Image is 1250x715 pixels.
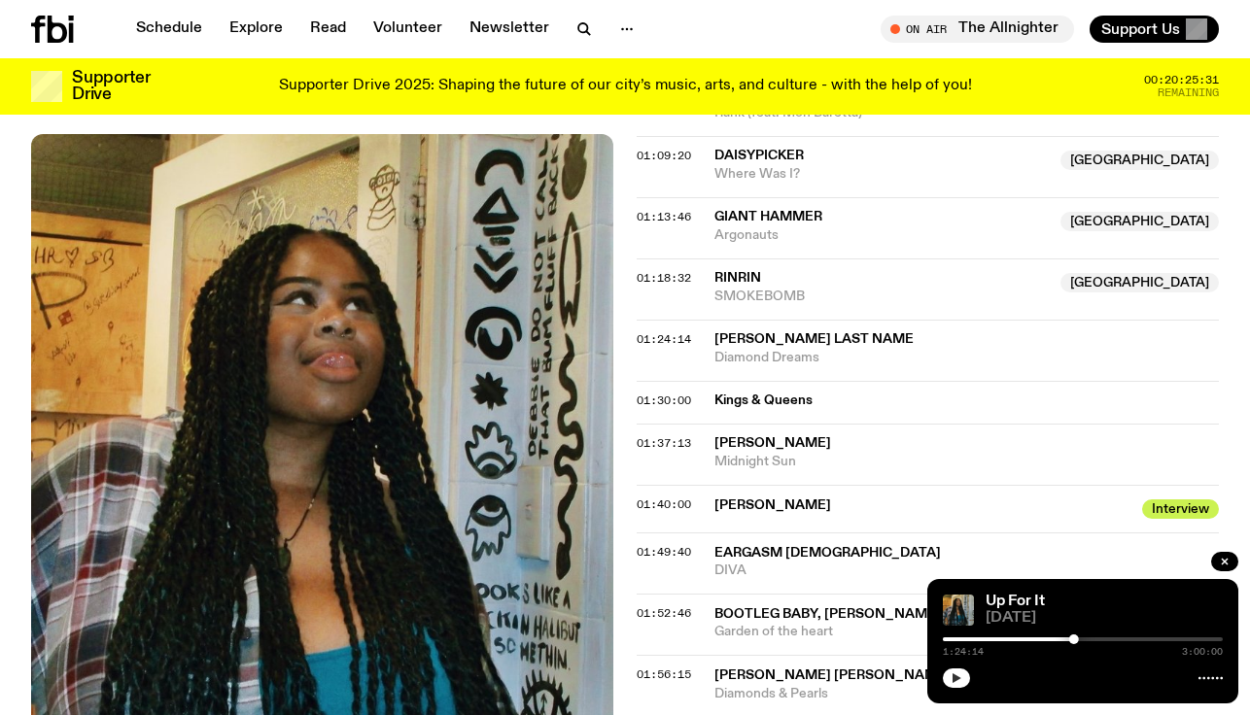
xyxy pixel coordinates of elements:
span: [PERSON_NAME] Last Name [714,332,914,346]
span: Giant Hammer [714,210,822,223]
span: 01:13:46 [637,209,691,224]
span: [PERSON_NAME] [714,496,1130,515]
span: Daisypicker [714,149,804,162]
span: Midnight Sun [714,453,1219,471]
button: 01:49:40 [637,547,691,558]
button: 01:09:20 [637,151,691,161]
span: Diamond Dreams [714,349,1219,367]
button: 01:40:00 [637,499,691,510]
h3: Supporter Drive [72,70,150,103]
span: Diamonds & Pearls [714,685,1219,703]
button: 01:13:46 [637,212,691,222]
span: Argonauts [714,226,1049,245]
a: Newsletter [458,16,561,43]
span: Kings & Queens [714,392,1207,410]
span: [PERSON_NAME] [PERSON_NAME] & [PERSON_NAME] [714,668,1083,682]
button: 01:24:14 [637,334,691,345]
span: 1:24:14 [943,647,984,657]
a: Explore [218,16,295,43]
button: 01:18:32 [637,273,691,284]
span: DIVA [714,562,1219,580]
p: Supporter Drive 2025: Shaping the future of our city’s music, arts, and culture - with the help o... [279,78,972,95]
button: 01:52:46 [637,608,691,619]
a: Volunteer [362,16,454,43]
span: 01:37:13 [637,435,691,451]
button: On AirThe Allnighter [881,16,1074,43]
span: Where Was I? [714,165,1049,184]
button: Support Us [1090,16,1219,43]
span: Interview [1142,499,1219,519]
span: 3:00:00 [1182,647,1223,657]
button: 01:37:13 [637,438,691,449]
span: SMOKEBOMB [714,288,1049,306]
span: Remaining [1158,87,1219,98]
span: 01:30:00 [637,392,691,408]
button: 01:30:00 [637,395,691,406]
button: 01:56:15 [637,669,691,680]
span: 01:24:14 [637,331,691,347]
span: 01:09:20 [637,148,691,163]
span: 01:52:46 [637,605,691,621]
span: [DATE] [986,611,1223,626]
span: Eargasm [DEMOGRAPHIC_DATA] [714,546,941,560]
span: Garden of the heart [714,623,1049,641]
span: Support Us [1101,20,1180,38]
span: [GEOGRAPHIC_DATA] [1060,212,1219,231]
a: Up For It [986,594,1045,609]
span: [PERSON_NAME] [714,436,831,450]
a: Schedule [124,16,214,43]
span: RinRin [714,271,761,285]
span: [GEOGRAPHIC_DATA] [1060,273,1219,292]
span: 01:18:32 [637,270,691,286]
img: Ify - a Brown Skin girl with black braided twists, looking up to the side with her tongue stickin... [943,595,974,626]
span: Bootleg Baby, [PERSON_NAME] & [PERSON_NAME] [714,607,1073,621]
span: [GEOGRAPHIC_DATA] [1060,151,1219,170]
span: 01:40:00 [637,496,691,512]
span: 01:49:40 [637,544,691,560]
span: 00:20:25:31 [1144,75,1219,85]
span: 01:56:15 [637,666,691,682]
a: Read [298,16,358,43]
